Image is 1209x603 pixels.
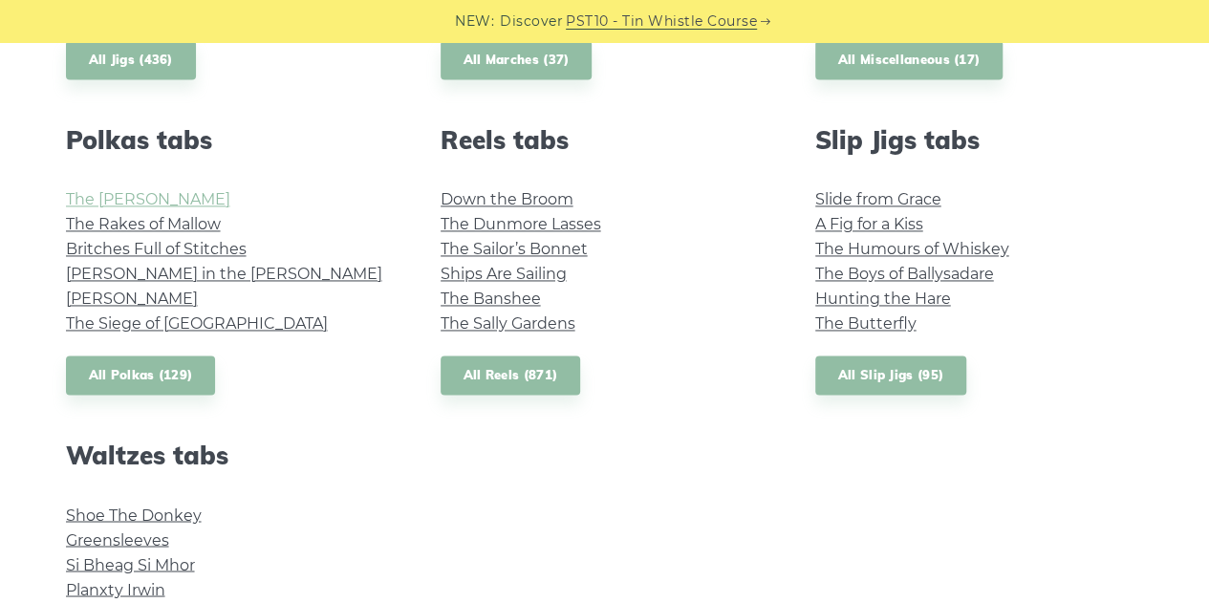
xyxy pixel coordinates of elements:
h2: Polkas tabs [66,125,395,155]
a: All Reels (871) [441,355,581,395]
a: [PERSON_NAME] [66,290,198,308]
a: The Siege of [GEOGRAPHIC_DATA] [66,314,328,333]
a: Britches Full of Stitches [66,240,247,258]
a: The Sally Gardens [441,314,575,333]
a: Down the Broom [441,190,573,208]
span: NEW: [455,11,494,32]
h2: Waltzes tabs [66,441,395,470]
a: Si­ Bheag Si­ Mhor [66,555,195,573]
a: Ships Are Sailing [441,265,567,283]
a: A Fig for a Kiss [815,215,923,233]
a: Planxty Irwin [66,580,165,598]
a: Greensleeves [66,530,169,549]
a: The Humours of Whiskey [815,240,1009,258]
a: The [PERSON_NAME] [66,190,230,208]
a: The Butterfly [815,314,917,333]
a: [PERSON_NAME] in the [PERSON_NAME] [66,265,382,283]
a: All Polkas (129) [66,355,216,395]
a: The Dunmore Lasses [441,215,601,233]
a: All Miscellaneous (17) [815,40,1004,79]
a: PST10 - Tin Whistle Course [566,11,757,32]
h2: Reels tabs [441,125,769,155]
a: Hunting the Hare [815,290,951,308]
a: All Marches (37) [441,40,593,79]
a: Slide from Grace [815,190,941,208]
a: The Rakes of Mallow [66,215,221,233]
a: The Banshee [441,290,541,308]
a: The Sailor’s Bonnet [441,240,588,258]
a: Shoe The Donkey [66,506,202,524]
a: All Jigs (436) [66,40,196,79]
a: The Boys of Ballysadare [815,265,994,283]
a: All Slip Jigs (95) [815,355,966,395]
h2: Slip Jigs tabs [815,125,1144,155]
span: Discover [500,11,563,32]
